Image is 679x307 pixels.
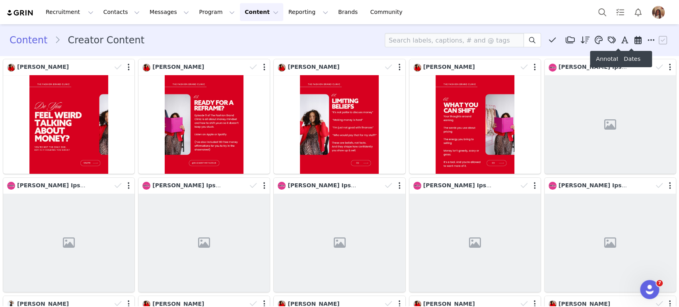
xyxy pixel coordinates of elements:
img: 8d553196-df6f-4b2b-ab2c-6c1c1e669412.jpg [413,64,421,72]
div: Annotated Labels [590,51,652,67]
span: [PERSON_NAME] [152,64,204,70]
button: Content [240,3,283,21]
span: [PERSON_NAME] [423,301,475,307]
img: d48cbfeb-0ed6-4564-a7b6-308e77b7b093.jpg [7,182,15,190]
button: Contacts [99,3,144,21]
span: [PERSON_NAME] [17,301,69,307]
img: d48cbfeb-0ed6-4564-a7b6-308e77b7b093.jpg [142,182,150,190]
img: 8d553196-df6f-4b2b-ab2c-6c1c1e669412.jpg [142,64,150,72]
span: [PERSON_NAME] [288,64,339,70]
img: 8d553196-df6f-4b2b-ab2c-6c1c1e669412.jpg [7,64,15,72]
button: Recruitment [41,3,98,21]
img: d48cbfeb-0ed6-4564-a7b6-308e77b7b093.jpg [278,182,286,190]
img: grin logo [6,9,34,17]
div: Dates [618,51,646,67]
img: d48cbfeb-0ed6-4564-a7b6-308e77b7b093.jpg [549,64,556,72]
span: [PERSON_NAME] [152,301,204,307]
button: Program [194,3,239,21]
span: [PERSON_NAME] Ipswich [152,182,230,188]
span: [PERSON_NAME] Ipswich [558,64,636,70]
span: [PERSON_NAME] [288,301,339,307]
span: [PERSON_NAME] Ipswich [558,182,636,188]
a: Content [10,33,54,47]
span: [PERSON_NAME] [17,64,69,70]
span: [PERSON_NAME] [423,64,475,70]
iframe: Intercom live chat [640,280,659,299]
button: Search [593,3,611,21]
a: Community [366,3,411,21]
input: Search labels, captions, # and @ tags [385,33,524,47]
img: d48cbfeb-0ed6-4564-a7b6-308e77b7b093.jpg [413,182,421,190]
button: Messages [145,3,194,21]
img: bff6f5da-c049-4168-bbdf-4e3ee95c1c62.png [652,6,665,19]
span: [PERSON_NAME] [558,301,610,307]
span: 7 [656,280,663,286]
span: [PERSON_NAME] Ipswich [288,182,365,188]
button: Reporting [284,3,333,21]
a: Brands [333,3,365,21]
img: 8d553196-df6f-4b2b-ab2c-6c1c1e669412.jpg [278,64,286,72]
img: d48cbfeb-0ed6-4564-a7b6-308e77b7b093.jpg [549,182,556,190]
button: Profile [647,6,673,19]
button: Notifications [629,3,647,21]
span: [PERSON_NAME] Ipswich [423,182,501,188]
a: Tasks [611,3,629,21]
span: [PERSON_NAME] Ipswich [17,182,95,188]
